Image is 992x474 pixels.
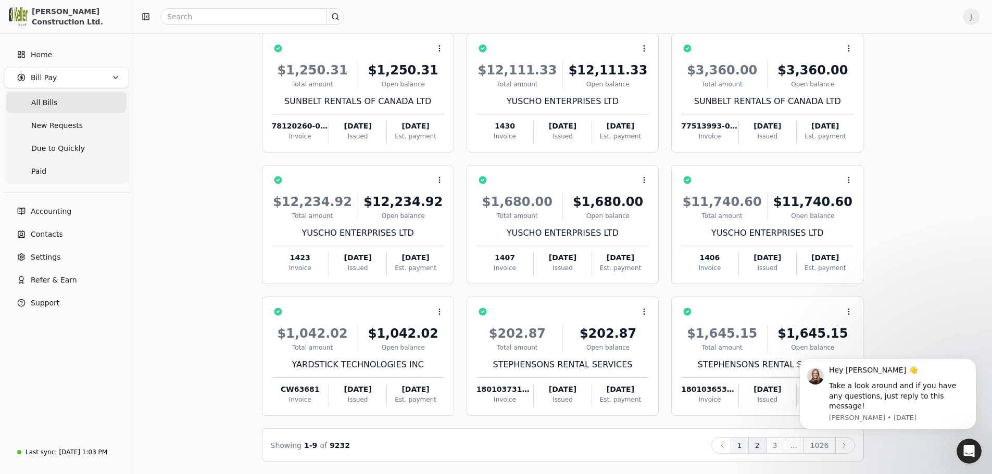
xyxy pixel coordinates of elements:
[272,395,329,404] div: Invoice
[387,132,444,141] div: Est. payment
[476,132,533,141] div: Invoice
[681,395,738,404] div: Invoice
[739,252,796,263] div: [DATE]
[534,384,591,395] div: [DATE]
[320,441,327,450] span: of
[797,252,853,263] div: [DATE]
[272,384,329,395] div: CW63681
[362,61,444,80] div: $1,250.31
[272,193,354,211] div: $12,234.92
[31,166,46,177] span: Paid
[681,193,763,211] div: $11,740.60
[6,92,127,113] a: All Bills
[4,67,129,88] button: Bill Pay
[534,121,591,132] div: [DATE]
[272,252,329,263] div: 1423
[592,252,649,263] div: [DATE]
[329,384,386,395] div: [DATE]
[592,121,649,132] div: [DATE]
[681,263,738,273] div: Invoice
[26,447,57,457] div: Last sync:
[797,132,853,141] div: Est. payment
[330,441,350,450] span: 9232
[534,132,591,141] div: Issued
[31,72,57,83] span: Bill Pay
[9,7,28,26] img: 0537828a-cf49-447f-a6d3-a322c667907b.png
[271,441,302,450] span: Showing
[567,61,649,80] div: $12,111.33
[772,61,853,80] div: $3,360.00
[272,263,329,273] div: Invoice
[4,224,129,245] a: Contacts
[739,384,796,395] div: [DATE]
[772,211,853,221] div: Open balance
[362,193,444,211] div: $12,234.92
[476,252,533,263] div: 1407
[4,292,129,313] button: Support
[963,8,980,25] button: J
[272,227,444,239] div: YUSCHO ENTERPRISES LTD
[681,252,738,263] div: 1406
[567,80,649,89] div: Open balance
[681,343,763,352] div: Total amount
[387,121,444,132] div: [DATE]
[476,395,533,404] div: Invoice
[387,263,444,273] div: Est. payment
[59,447,107,457] div: [DATE] 1:03 PM
[4,44,129,65] a: Home
[31,275,77,286] span: Refer & Earn
[329,121,386,132] div: [DATE]
[272,61,354,80] div: $1,250.31
[476,121,533,132] div: 1430
[476,343,558,352] div: Total amount
[592,132,649,141] div: Est. payment
[739,395,796,404] div: Issued
[748,437,767,454] button: 2
[772,343,853,352] div: Open balance
[6,161,127,182] a: Paid
[31,143,85,154] span: Due to Quickly
[681,227,853,239] div: YUSCHO ENTERPRISES LTD
[681,95,853,108] div: SUNBELT RENTALS OF CANADA LTD
[6,138,127,159] a: Due to Quickly
[681,358,853,371] div: STEPHENSONS RENTAL SERVICES
[272,324,354,343] div: $1,042.02
[681,132,738,141] div: Invoice
[272,80,354,89] div: Total amount
[272,132,329,141] div: Invoice
[272,95,444,108] div: SUNBELT RENTALS OF CANADA LTD
[32,6,124,27] div: [PERSON_NAME] Construction Ltd.
[476,211,558,221] div: Total amount
[567,343,649,352] div: Open balance
[476,358,649,371] div: STEPHENSONS RENTAL SERVICES
[31,252,60,263] span: Settings
[476,263,533,273] div: Invoice
[534,395,591,404] div: Issued
[772,324,853,343] div: $1,645.15
[387,384,444,395] div: [DATE]
[476,384,533,395] div: 1801037319-0001
[681,121,738,132] div: 77513993-0011
[476,193,558,211] div: $1,680.00
[362,343,444,352] div: Open balance
[4,443,129,462] a: Last sync:[DATE] 1:03 PM
[272,358,444,371] div: YARDSTICK TECHNOLOGIES INC
[476,324,558,343] div: $202.87
[766,437,784,454] button: 3
[797,121,853,132] div: [DATE]
[731,437,749,454] button: 1
[797,263,853,273] div: Est. payment
[592,263,649,273] div: Est. payment
[592,384,649,395] div: [DATE]
[329,263,386,273] div: Issued
[476,80,558,89] div: Total amount
[31,120,83,131] span: New Requests
[329,132,386,141] div: Issued
[681,324,763,343] div: $1,645.15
